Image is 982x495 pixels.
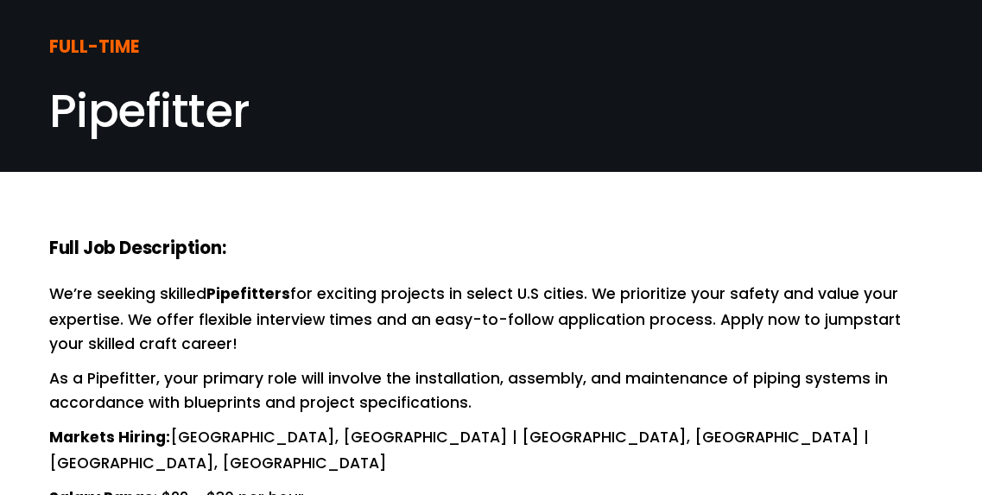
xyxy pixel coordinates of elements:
[49,79,250,143] span: Pipefitter
[206,282,290,308] strong: Pipefitters
[49,282,933,357] p: We’re seeking skilled for exciting projects in select U.S cities. We prioritize your safety and v...
[49,367,933,416] p: As a Pipefitter, your primary role will involve the installation, assembly, and maintenance of pi...
[49,426,933,476] p: [GEOGRAPHIC_DATA], [GEOGRAPHIC_DATA] | [GEOGRAPHIC_DATA], [GEOGRAPHIC_DATA] | [GEOGRAPHIC_DATA], ...
[49,34,139,63] strong: FULL-TIME
[49,235,226,264] strong: Full Job Description:
[49,426,170,452] strong: Markets Hiring:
